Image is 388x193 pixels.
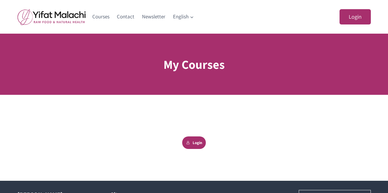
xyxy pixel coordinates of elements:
[173,13,194,21] span: English
[163,55,225,73] h1: My Courses
[182,136,206,149] a: Login
[89,9,198,24] nav: Primary
[340,9,371,25] a: Login
[138,9,169,24] a: Newsletter
[89,9,113,24] a: Courses
[113,9,138,24] a: Contact
[169,9,198,24] a: English
[17,9,86,25] img: yifat_logo41_en.png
